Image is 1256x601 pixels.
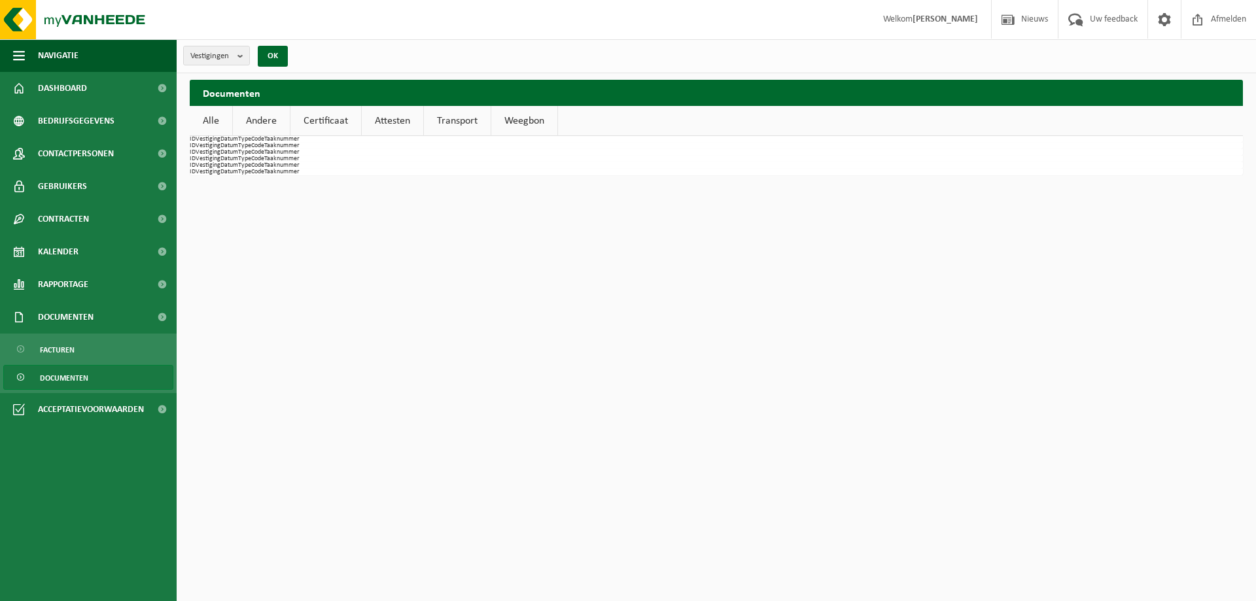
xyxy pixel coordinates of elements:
button: Vestigingen [183,46,250,65]
th: Code [251,136,264,143]
a: Andere [233,106,290,136]
span: Vestigingen [190,46,232,66]
span: Documenten [38,301,94,334]
th: Code [251,149,264,156]
th: Type [238,143,251,149]
span: Contracten [38,203,89,235]
span: Contactpersonen [38,137,114,170]
th: Vestiging [196,156,220,162]
span: Dashboard [38,72,87,105]
th: ID [190,156,196,162]
span: Navigatie [38,39,78,72]
th: Datum [220,169,238,175]
th: Taaknummer [264,169,299,175]
a: Documenten [3,365,173,390]
strong: [PERSON_NAME] [913,14,978,24]
th: Type [238,149,251,156]
th: Type [238,136,251,143]
a: Transport [424,106,491,136]
h2: Documenten [190,80,1243,105]
button: OK [258,46,288,67]
th: Code [251,156,264,162]
th: Taaknummer [264,149,299,156]
th: Datum [220,149,238,156]
th: Datum [220,143,238,149]
th: Vestiging [196,149,220,156]
th: Type [238,162,251,169]
th: Taaknummer [264,162,299,169]
th: ID [190,169,196,175]
th: ID [190,143,196,149]
th: Vestiging [196,169,220,175]
th: Code [251,169,264,175]
th: Code [251,162,264,169]
span: Rapportage [38,268,88,301]
a: Weegbon [491,106,557,136]
a: Alle [190,106,232,136]
span: Bedrijfsgegevens [38,105,114,137]
span: Gebruikers [38,170,87,203]
th: Taaknummer [264,136,299,143]
th: ID [190,162,196,169]
a: Certificaat [290,106,361,136]
th: Vestiging [196,143,220,149]
th: Type [238,169,251,175]
span: Kalender [38,235,78,268]
a: Attesten [362,106,423,136]
th: Vestiging [196,136,220,143]
th: Datum [220,156,238,162]
th: Datum [220,136,238,143]
th: Taaknummer [264,156,299,162]
span: Facturen [40,337,75,362]
a: Facturen [3,337,173,362]
th: Datum [220,162,238,169]
th: Taaknummer [264,143,299,149]
th: Code [251,143,264,149]
th: Type [238,156,251,162]
th: Vestiging [196,162,220,169]
th: ID [190,149,196,156]
span: Documenten [40,366,88,390]
span: Acceptatievoorwaarden [38,393,144,426]
th: ID [190,136,196,143]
